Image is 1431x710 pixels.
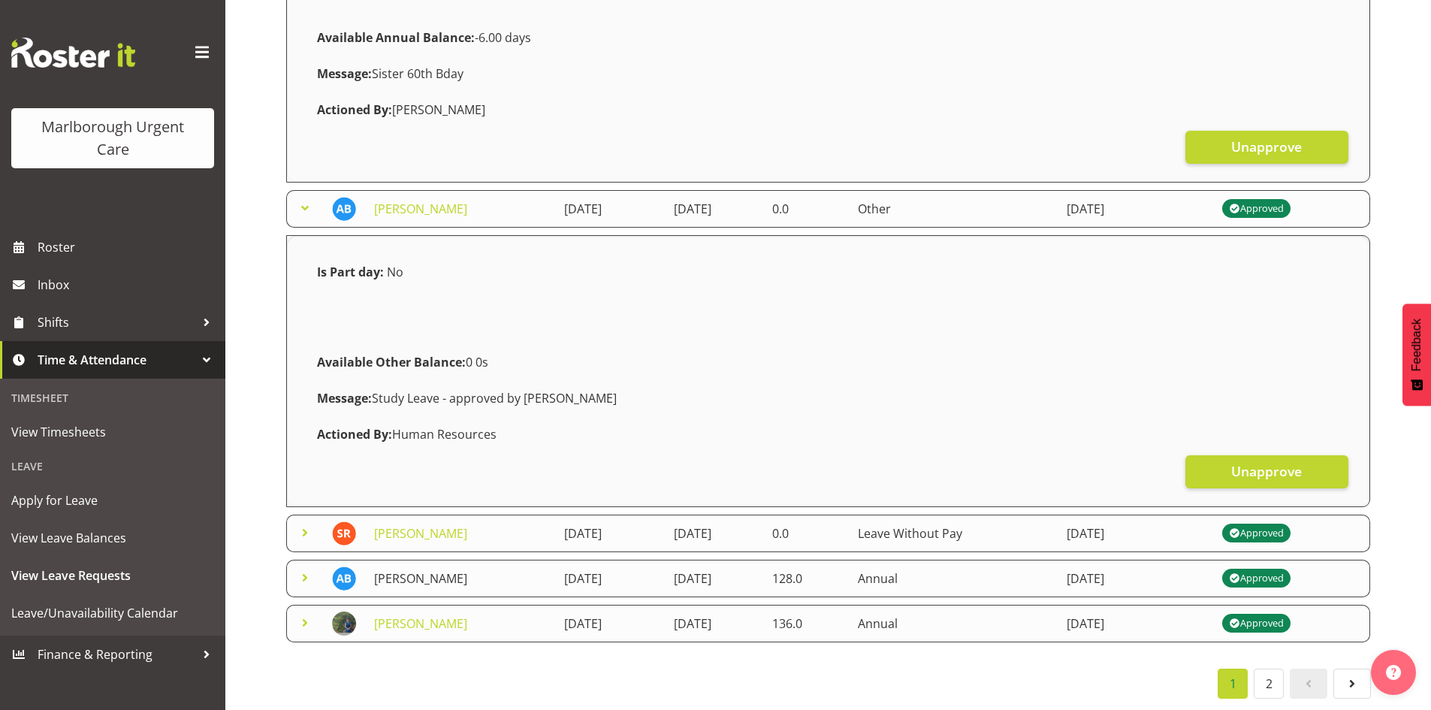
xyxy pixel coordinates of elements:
[332,566,356,591] img: andrew-brooks11834.jpg
[317,354,466,370] strong: Available Other Balance:
[38,349,195,371] span: Time & Attendance
[1185,131,1348,164] button: Unapprove
[763,560,849,597] td: 128.0
[332,521,356,545] img: shivana-ram11822.jpg
[4,519,222,557] a: View Leave Balances
[1229,570,1283,588] div: Approved
[4,413,222,451] a: View Timesheets
[665,515,763,552] td: [DATE]
[555,605,665,642] td: [DATE]
[11,564,214,587] span: View Leave Requests
[1229,615,1283,633] div: Approved
[555,515,665,552] td: [DATE]
[11,489,214,512] span: Apply for Leave
[11,527,214,549] span: View Leave Balances
[665,560,763,597] td: [DATE]
[387,264,403,280] span: No
[38,311,195,334] span: Shifts
[1058,515,1212,552] td: [DATE]
[38,236,218,258] span: Roster
[1254,669,1284,699] a: 2
[308,20,1348,56] div: -6.00 days
[555,190,665,228] td: [DATE]
[308,380,1348,416] div: Study Leave - approved by [PERSON_NAME]
[317,390,372,406] strong: Message:
[1386,665,1401,680] img: help-xxl-2.png
[317,426,392,443] strong: Actioned By:
[849,190,1058,228] td: Other
[1229,524,1283,542] div: Approved
[38,643,195,666] span: Finance & Reporting
[11,602,214,624] span: Leave/Unavailability Calendar
[1185,455,1348,488] button: Unapprove
[11,421,214,443] span: View Timesheets
[4,451,222,482] div: Leave
[374,570,467,587] a: [PERSON_NAME]
[317,101,392,118] strong: Actioned By:
[849,605,1058,642] td: Annual
[665,605,763,642] td: [DATE]
[308,92,1348,128] div: [PERSON_NAME]
[763,605,849,642] td: 136.0
[38,273,218,296] span: Inbox
[763,190,849,228] td: 0.0
[1058,605,1212,642] td: [DATE]
[26,116,199,161] div: Marlborough Urgent Care
[555,560,665,597] td: [DATE]
[849,515,1058,552] td: Leave Without Pay
[1231,137,1302,156] span: Unapprove
[665,190,763,228] td: [DATE]
[317,65,372,82] strong: Message:
[4,482,222,519] a: Apply for Leave
[1058,190,1212,228] td: [DATE]
[763,515,849,552] td: 0.0
[849,560,1058,597] td: Annual
[374,201,467,217] a: [PERSON_NAME]
[374,615,467,632] a: [PERSON_NAME]
[4,382,222,413] div: Timesheet
[308,56,1348,92] div: Sister 60th Bday
[308,344,1348,380] div: 0 0s
[1229,200,1283,218] div: Approved
[4,594,222,632] a: Leave/Unavailability Calendar
[1402,304,1431,406] button: Feedback - Show survey
[308,416,1348,452] div: Human Resources
[317,29,475,46] strong: Available Annual Balance:
[374,525,467,542] a: [PERSON_NAME]
[317,264,384,280] strong: Is Part day:
[11,38,135,68] img: Rosterit website logo
[1058,560,1212,597] td: [DATE]
[1231,461,1302,481] span: Unapprove
[332,197,356,221] img: andrew-brooks11834.jpg
[4,557,222,594] a: View Leave Requests
[332,612,356,636] img: gloria-varghese83ea2632f453239292d4b008d7aa8107.png
[1410,319,1423,371] span: Feedback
